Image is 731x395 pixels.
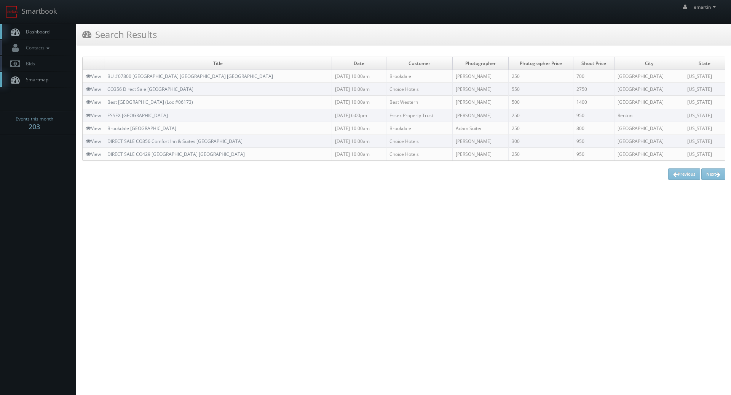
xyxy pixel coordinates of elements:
[86,86,101,92] a: View
[614,135,684,148] td: [GEOGRAPHIC_DATA]
[332,83,386,96] td: [DATE] 10:00am
[82,28,157,41] h3: Search Results
[573,122,614,135] td: 800
[453,96,509,109] td: [PERSON_NAME]
[107,73,273,79] a: BU #07800 [GEOGRAPHIC_DATA] [GEOGRAPHIC_DATA] [GEOGRAPHIC_DATA]
[573,135,614,148] td: 950
[332,122,386,135] td: [DATE] 10:00am
[684,70,725,83] td: [US_STATE]
[86,112,101,119] a: View
[6,6,18,18] img: smartbook-logo.png
[453,70,509,83] td: [PERSON_NAME]
[614,122,684,135] td: [GEOGRAPHIC_DATA]
[332,70,386,83] td: [DATE] 10:00am
[16,115,53,123] span: Events this month
[684,83,725,96] td: [US_STATE]
[509,83,573,96] td: 550
[614,83,684,96] td: [GEOGRAPHIC_DATA]
[386,109,453,122] td: Essex Property Trust
[453,109,509,122] td: [PERSON_NAME]
[614,70,684,83] td: [GEOGRAPHIC_DATA]
[386,57,453,70] td: Customer
[509,96,573,109] td: 500
[107,86,193,92] a: CO356 Direct Sale [GEOGRAPHIC_DATA]
[614,96,684,109] td: [GEOGRAPHIC_DATA]
[509,70,573,83] td: 250
[86,73,101,79] a: View
[453,57,509,70] td: Photographer
[509,109,573,122] td: 250
[386,135,453,148] td: Choice Hotels
[453,148,509,160] td: [PERSON_NAME]
[332,57,386,70] td: Date
[332,148,386,160] td: [DATE] 10:00am
[107,151,245,157] a: DIRECT SALE CO429 [GEOGRAPHIC_DATA] [GEOGRAPHIC_DATA]
[573,96,614,109] td: 1400
[332,109,386,122] td: [DATE] 6:00pm
[86,125,101,132] a: View
[29,122,40,131] strong: 203
[684,57,725,70] td: State
[573,83,614,96] td: 2750
[684,135,725,148] td: [US_STATE]
[386,70,453,83] td: Brookdale
[573,148,614,160] td: 950
[107,99,193,105] a: Best [GEOGRAPHIC_DATA] (Loc #06173)
[684,122,725,135] td: [US_STATE]
[22,76,48,83] span: Smartmap
[453,122,509,135] td: Adam Suiter
[386,148,453,160] td: Choice Hotels
[107,125,176,132] a: Brookdale [GEOGRAPHIC_DATA]
[386,122,453,135] td: Brookdale
[86,151,101,157] a: View
[684,109,725,122] td: [US_STATE]
[86,99,101,105] a: View
[107,112,168,119] a: ESSEX [GEOGRAPHIC_DATA]
[86,138,101,144] a: View
[694,4,718,10] span: emartin
[573,57,614,70] td: Shoot Price
[332,135,386,148] td: [DATE] 10:00am
[509,148,573,160] td: 250
[684,96,725,109] td: [US_STATE]
[614,57,684,70] td: City
[684,148,725,160] td: [US_STATE]
[104,57,332,70] td: Title
[22,60,35,67] span: Bids
[573,70,614,83] td: 700
[386,96,453,109] td: Best Western
[22,44,51,51] span: Contacts
[22,29,49,35] span: Dashboard
[453,135,509,148] td: [PERSON_NAME]
[509,57,573,70] td: Photographer Price
[453,83,509,96] td: [PERSON_NAME]
[332,96,386,109] td: [DATE] 10:00am
[614,148,684,160] td: [GEOGRAPHIC_DATA]
[386,83,453,96] td: Choice Hotels
[107,138,243,144] a: DIRECT SALE CO356 Comfort Inn & Suites [GEOGRAPHIC_DATA]
[509,122,573,135] td: 250
[509,135,573,148] td: 300
[614,109,684,122] td: Renton
[573,109,614,122] td: 950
